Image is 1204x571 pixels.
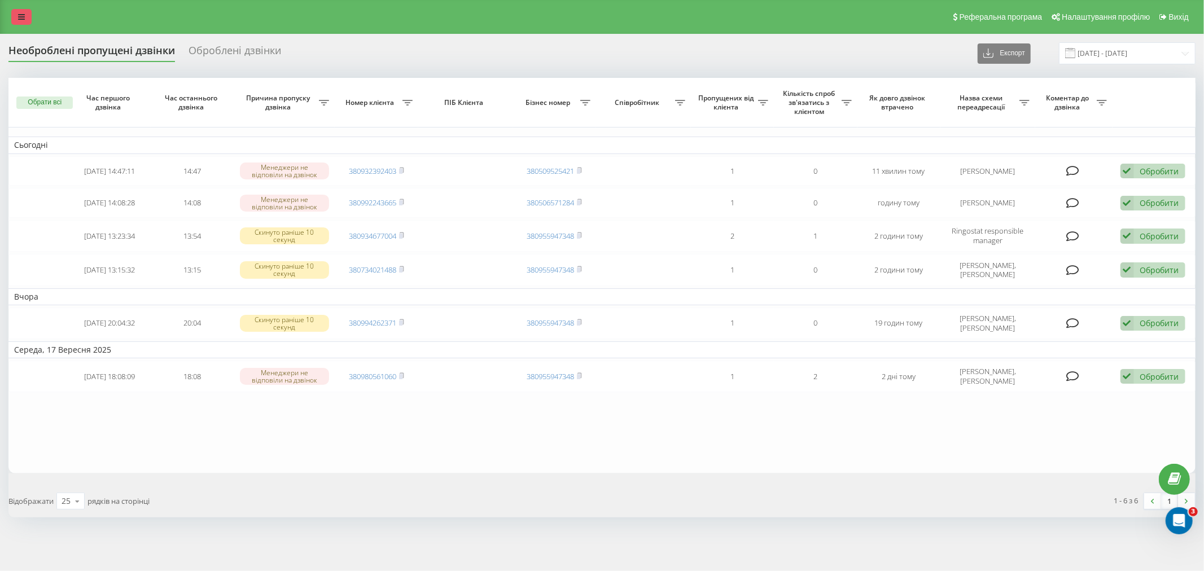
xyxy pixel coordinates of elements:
[527,166,574,176] a: 380509525421
[349,265,396,275] a: 380734021488
[940,254,1035,285] td: [PERSON_NAME], [PERSON_NAME]
[940,220,1035,252] td: Ringostat responsible manager
[866,94,931,111] span: Як довго дзвінок втрачено
[1140,166,1179,177] div: Обробити
[940,156,1035,186] td: [PERSON_NAME]
[8,341,1196,358] td: Середа, 17 Вересня 2025
[349,371,396,381] a: 380980561060
[68,254,151,285] td: [DATE] 13:15:32
[1140,265,1179,275] div: Обробити
[349,197,396,208] a: 380992243665
[340,98,402,107] span: Номер клієнта
[151,361,234,392] td: 18:08
[691,220,774,252] td: 2
[691,156,774,186] td: 1
[602,98,675,107] span: Співробітник
[77,94,142,111] span: Час першого дзвінка
[240,195,329,212] div: Менеджери не відповіли на дзвінок
[527,371,574,381] a: 380955947348
[68,361,151,392] td: [DATE] 18:08:09
[946,94,1019,111] span: Назва схеми переадресації
[691,308,774,339] td: 1
[349,166,396,176] a: 380932392403
[1041,94,1097,111] span: Коментар до дзвінка
[151,188,234,218] td: 14:08
[940,188,1035,218] td: [PERSON_NAME]
[8,45,175,62] div: Необроблені пропущені дзвінки
[349,231,396,241] a: 380934677004
[774,220,857,252] td: 1
[189,45,281,62] div: Оброблені дзвінки
[68,308,151,339] td: [DATE] 20:04:32
[774,361,857,392] td: 2
[774,254,857,285] td: 0
[16,96,73,109] button: Обрати всі
[1140,197,1179,208] div: Обробити
[151,220,234,252] td: 13:54
[428,98,503,107] span: ПІБ Клієнта
[857,156,940,186] td: 11 хвилин тому
[960,12,1043,21] span: Реферальна програма
[1140,318,1179,328] div: Обробити
[527,265,574,275] a: 380955947348
[1062,12,1150,21] span: Налаштування профілю
[857,188,940,218] td: годину тому
[68,156,151,186] td: [DATE] 14:47:11
[1140,371,1179,382] div: Обробити
[160,94,225,111] span: Час останнього дзвінка
[8,288,1196,305] td: Вчора
[62,495,71,507] div: 25
[87,496,150,506] span: рядків на сторінці
[527,231,574,241] a: 380955947348
[774,308,857,339] td: 0
[240,368,329,385] div: Менеджери не відповіли на дзвінок
[240,315,329,332] div: Скинуто раніше 10 секунд
[691,254,774,285] td: 1
[151,308,234,339] td: 20:04
[978,43,1031,64] button: Експорт
[240,261,329,278] div: Скинуто раніше 10 секунд
[1140,231,1179,241] div: Обробити
[1114,495,1139,506] div: 1 - 6 з 6
[519,98,580,107] span: Бізнес номер
[1161,493,1178,509] a: 1
[527,318,574,328] a: 380955947348
[1189,507,1198,516] span: 3
[774,188,857,218] td: 0
[349,318,396,328] a: 380994262371
[691,188,774,218] td: 1
[691,361,774,392] td: 1
[240,162,329,179] div: Менеджери не відповіли на дзвінок
[240,227,329,244] div: Скинуто раніше 10 секунд
[151,254,234,285] td: 13:15
[857,361,940,392] td: 2 дні тому
[68,188,151,218] td: [DATE] 14:08:28
[857,220,940,252] td: 2 години тому
[151,156,234,186] td: 14:47
[857,308,940,339] td: 19 годин тому
[1166,507,1193,534] iframe: Intercom live chat
[240,94,319,111] span: Причина пропуску дзвінка
[697,94,758,111] span: Пропущених від клієнта
[940,308,1035,339] td: [PERSON_NAME], [PERSON_NAME]
[940,361,1035,392] td: [PERSON_NAME], [PERSON_NAME]
[8,137,1196,153] td: Сьогодні
[780,89,841,116] span: Кількість спроб зв'язатись з клієнтом
[774,156,857,186] td: 0
[527,197,574,208] a: 380506571284
[8,496,54,506] span: Відображати
[1169,12,1189,21] span: Вихід
[857,254,940,285] td: 2 години тому
[68,220,151,252] td: [DATE] 13:23:34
